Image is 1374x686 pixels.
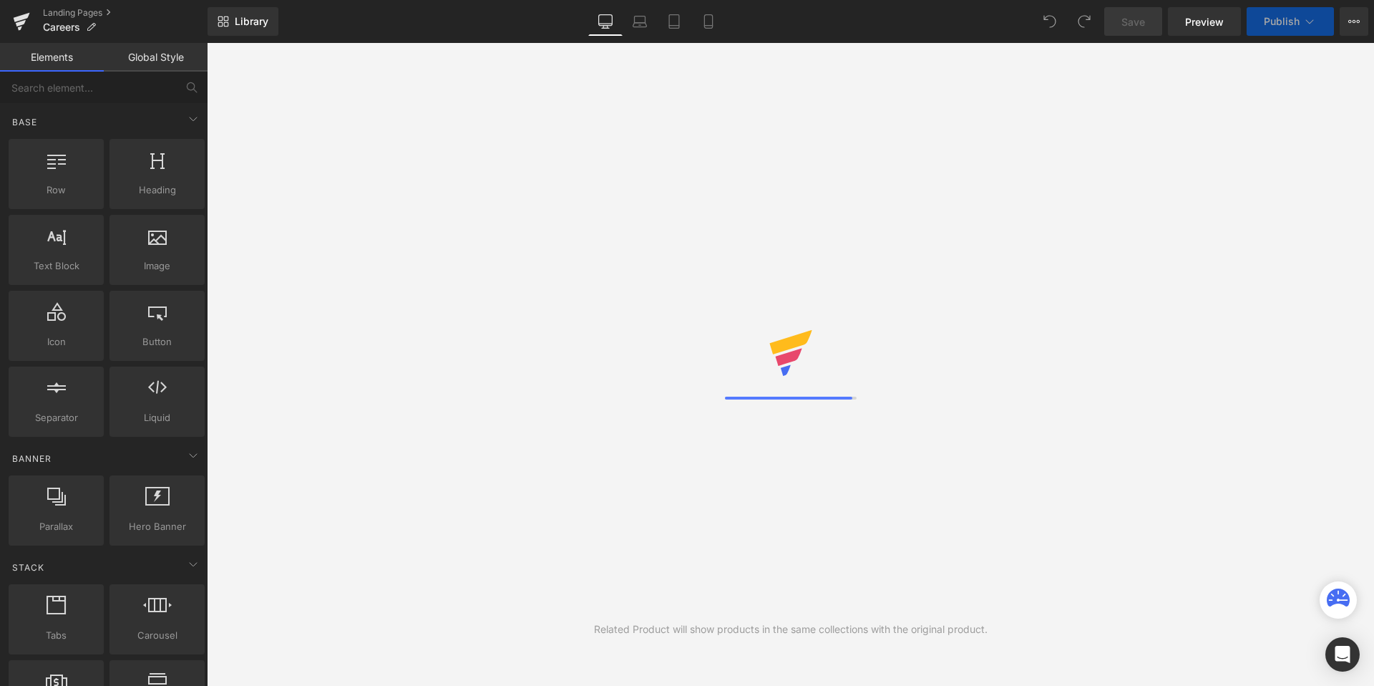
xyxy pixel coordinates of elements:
span: Stack [11,561,46,574]
span: Base [11,115,39,129]
span: Carousel [114,628,200,643]
a: Laptop [623,7,657,36]
span: Row [13,183,99,198]
div: Related Product will show products in the same collections with the original product. [594,622,988,637]
span: Image [114,259,200,274]
span: Tabs [13,628,99,643]
span: Parallax [13,519,99,534]
span: Library [235,15,268,28]
button: Publish [1247,7,1334,36]
span: Preview [1185,14,1224,29]
a: New Library [208,7,278,36]
a: Preview [1168,7,1241,36]
button: More [1340,7,1368,36]
span: Separator [13,410,99,425]
span: Publish [1264,16,1300,27]
span: Icon [13,334,99,349]
span: Liquid [114,410,200,425]
span: Button [114,334,200,349]
a: Mobile [691,7,726,36]
span: Text Block [13,259,99,274]
span: Careers [43,21,80,33]
button: Redo [1070,7,1098,36]
span: Heading [114,183,200,198]
span: Banner [11,452,53,465]
button: Undo [1036,7,1064,36]
a: Desktop [588,7,623,36]
a: Landing Pages [43,7,208,19]
a: Tablet [657,7,691,36]
span: Save [1121,14,1145,29]
span: Hero Banner [114,519,200,534]
div: Open Intercom Messenger [1325,637,1360,672]
a: Global Style [104,43,208,72]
